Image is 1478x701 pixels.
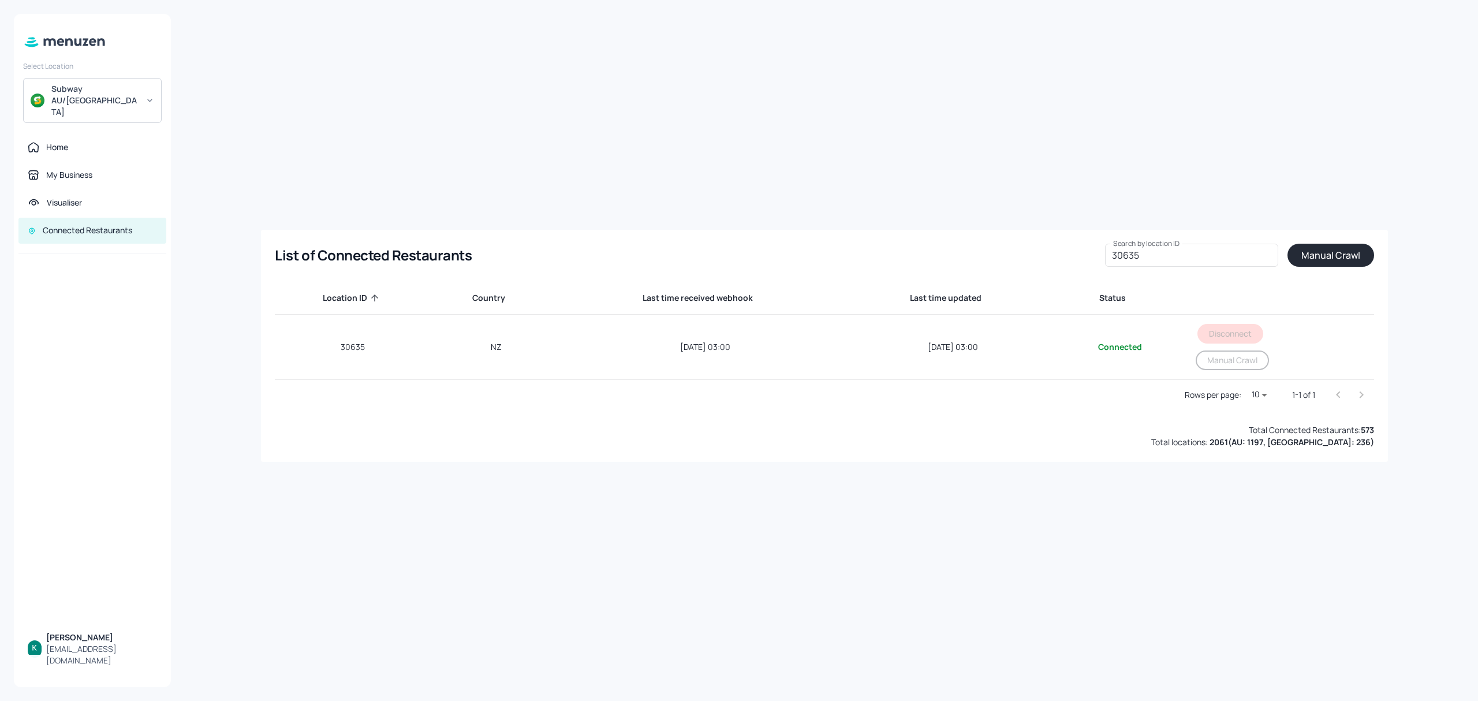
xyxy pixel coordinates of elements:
[1185,389,1241,401] p: Rows per page:
[1067,341,1173,353] div: Connected
[323,291,382,305] span: Location ID
[1292,389,1315,401] p: 1-1 of 1
[46,169,92,181] div: My Business
[849,315,1058,380] td: [DATE] 03:00
[1196,350,1269,370] button: Manual Crawl
[1099,291,1141,305] span: Status
[910,291,996,305] span: Last time updated
[1210,437,1374,448] b: 2061 ( AU: 1197, [GEOGRAPHIC_DATA]: 236 )
[1113,238,1180,248] label: Search by location ID
[46,643,157,666] div: [EMAIL_ADDRESS][DOMAIN_NAME]
[51,83,139,118] div: Subway AU/[GEOGRAPHIC_DATA]
[472,291,520,305] span: Country
[1246,386,1274,403] div: 10
[275,246,472,264] div: List of Connected Restaurants
[430,315,562,380] td: NZ
[46,632,157,643] div: [PERSON_NAME]
[43,225,132,236] div: Connected Restaurants
[1197,324,1263,344] button: Disconnect
[28,640,42,654] img: ACg8ocKBIlbXoTTzaZ8RZ_0B6YnoiWvEjOPx6MQW7xFGuDwnGH3hbQ=s96-c
[47,197,82,208] div: Visualiser
[562,315,849,380] td: [DATE] 03:00
[1287,244,1374,267] button: Manual Crawl
[275,315,430,380] td: 30635
[1249,424,1374,436] div: Total Connected Restaurants:
[46,141,68,153] div: Home
[643,291,768,305] span: Last time received webhook
[1151,436,1374,448] div: Total locations:
[1361,424,1374,435] b: 573
[23,61,162,71] div: Select Location
[31,94,44,107] img: avatar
